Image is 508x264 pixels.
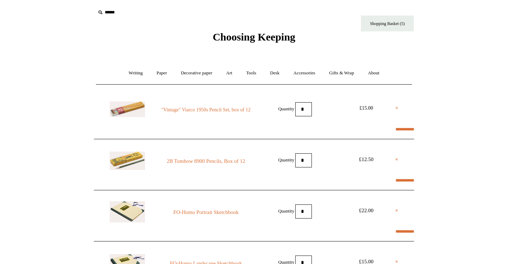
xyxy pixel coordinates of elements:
[278,106,295,111] label: Quantity
[395,155,398,164] a: ×
[287,64,322,82] a: Accessories
[213,37,295,42] a: Choosing Keeping
[158,157,254,165] a: 2B Tombow 8900 Pencils, Box of 12
[362,64,386,82] a: About
[395,206,398,215] a: ×
[278,208,295,213] label: Quantity
[175,64,219,82] a: Decorative paper
[213,31,295,43] span: Choosing Keeping
[122,64,149,82] a: Writing
[150,64,174,82] a: Paper
[264,64,286,82] a: Desk
[110,201,145,222] img: FO-Homo Portrait Sketchbook
[395,104,398,112] a: ×
[323,64,361,82] a: Gifts & Wrap
[110,102,145,117] img: "Vintage" Viarco 1950s Pencil Set, box of 12
[278,157,295,162] label: Quantity
[158,106,254,114] a: "Vintage" Viarco 1950s Pencil Set, box of 12
[350,104,382,112] div: £15.00
[240,64,263,82] a: Tools
[350,155,382,164] div: £12.50
[361,16,414,31] a: Shopping Basket (5)
[220,64,238,82] a: Art
[350,206,382,215] div: £22.00
[158,208,254,216] a: FO-Homo Portrait Sketchbook
[110,152,145,170] img: 2B Tombow 8900 Pencils, Box of 12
